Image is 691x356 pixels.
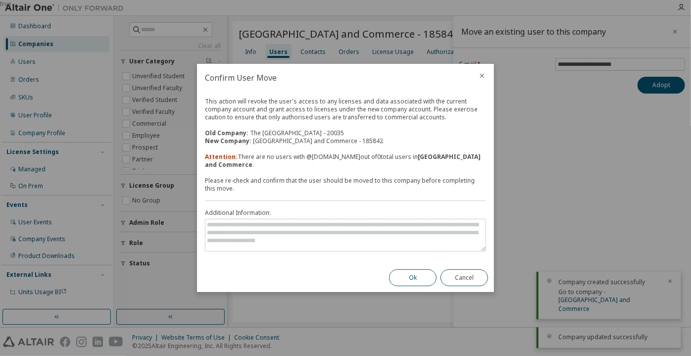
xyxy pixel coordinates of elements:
[389,269,437,286] button: Ok
[205,153,481,169] strong: [GEOGRAPHIC_DATA] and Commerce
[205,129,248,137] b: Old Company:
[205,209,486,217] label: Additional Information:
[197,64,470,92] h2: Confirm User Move
[205,137,251,145] b: New Company:
[205,98,486,145] div: This action will revoke the user's access to any licenses and data associated with the current co...
[441,269,488,286] button: Cancel
[205,153,486,193] div: There are no users with @ [DOMAIN_NAME] out of 0 total users in . Please re-check and confirm tha...
[205,153,238,161] b: Attention:
[478,72,486,80] button: close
